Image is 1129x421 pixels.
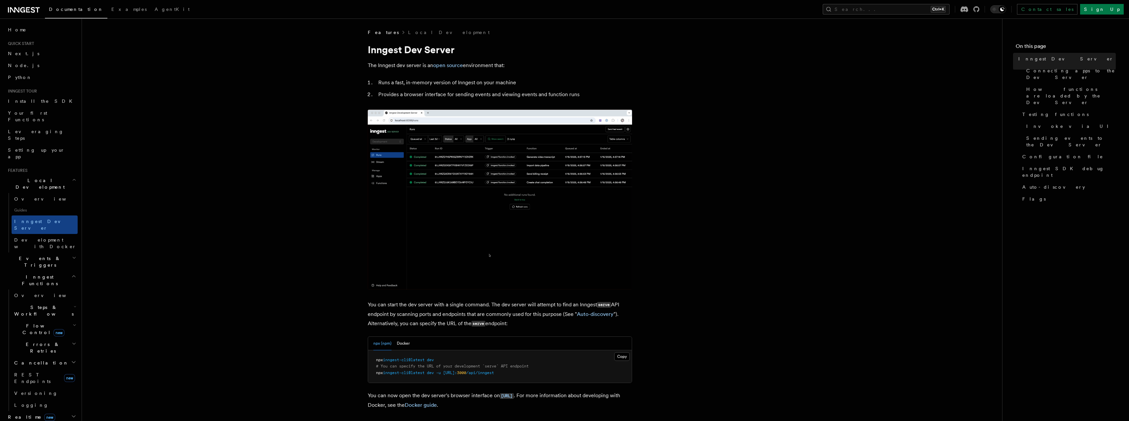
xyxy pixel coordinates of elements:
a: Local Development [408,29,490,36]
span: Next.js [8,51,39,56]
a: Leveraging Steps [5,126,78,144]
span: Node.js [8,63,39,68]
button: Toggle dark mode [990,5,1006,13]
span: Configuration file [1022,153,1103,160]
a: Documentation [45,2,107,19]
span: Flags [1022,196,1046,202]
span: Testing functions [1022,111,1089,118]
span: Errors & Retries [12,341,72,354]
a: Docker guide [405,402,437,408]
span: Your first Functions [8,110,47,122]
a: Node.js [5,59,78,71]
img: Dev Server Demo [368,110,632,289]
span: 3000 [457,370,466,375]
span: Home [8,26,26,33]
p: You can now open the dev server's browser interface on . For more information about developing wi... [368,391,632,410]
a: Inngest SDK debug endpoint [1020,163,1116,181]
span: Install the SDK [8,98,76,104]
button: npx (npm) [373,337,392,350]
span: Guides [12,205,78,215]
li: Runs a fast, in-memory version of Inngest on your machine [376,78,632,87]
div: Inngest Functions [5,289,78,411]
button: Flow Controlnew [12,320,78,338]
span: AgentKit [155,7,190,12]
span: Features [5,168,27,173]
button: Local Development [5,174,78,193]
a: Examples [107,2,151,18]
button: Inngest Functions [5,271,78,289]
button: Errors & Retries [12,338,78,357]
span: REST Endpoints [14,372,51,384]
a: Flags [1020,193,1116,205]
a: Install the SDK [5,95,78,107]
a: Overview [12,289,78,301]
span: Logging [14,402,49,408]
button: Cancellation [12,357,78,369]
a: Home [5,24,78,36]
span: npx [376,370,383,375]
span: inngest-cli@latest [383,358,425,362]
p: You can start the dev server with a single command. The dev server will attempt to find an Innges... [368,300,632,328]
span: Examples [111,7,147,12]
a: Configuration file [1020,151,1116,163]
a: Development with Docker [12,234,78,252]
a: Contact sales [1017,4,1077,15]
a: open source [433,62,463,68]
span: Flow Control [12,323,73,336]
a: Logging [12,399,78,411]
span: Steps & Workflows [12,304,74,317]
div: Local Development [5,193,78,252]
span: Sending events to the Dev Server [1026,135,1116,148]
span: Local Development [5,177,72,190]
button: Events & Triggers [5,252,78,271]
p: The Inngest dev server is an environment that: [368,61,632,70]
button: Steps & Workflows [12,301,78,320]
span: Inngest SDK debug endpoint [1022,165,1116,178]
a: Inngest Dev Server [1016,53,1116,65]
button: Docker [397,337,410,350]
button: Search...Ctrl+K [823,4,950,15]
code: serve [471,321,485,326]
span: Quick start [5,41,34,46]
button: Copy [614,352,630,361]
a: Inngest Dev Server [12,215,78,234]
span: Auto-discovery [1022,184,1085,190]
span: Inngest Dev Server [1018,56,1113,62]
a: Auto-discovery [577,311,614,317]
a: Your first Functions [5,107,78,126]
span: Documentation [49,7,103,12]
span: Inngest tour [5,89,37,94]
a: [URL] [500,392,514,399]
a: Versioning [12,387,78,399]
span: -u [436,370,441,375]
span: Overview [14,293,82,298]
span: # You can specify the URL of your development `serve` API endpoint [376,364,529,368]
a: AgentKit [151,2,194,18]
span: [URL]: [443,370,457,375]
span: Development with Docker [14,237,76,249]
span: Cancellation [12,360,69,366]
li: Provides a browser interface for sending events and viewing events and function runs [376,90,632,99]
span: dev [427,370,434,375]
kbd: Ctrl+K [931,6,946,13]
span: Inngest Dev Server [14,219,71,231]
span: new [64,374,75,382]
h1: Inngest Dev Server [368,44,632,56]
span: Connecting apps to the Dev Server [1026,67,1116,81]
span: Features [368,29,399,36]
span: Events & Triggers [5,255,72,268]
a: Overview [12,193,78,205]
a: Connecting apps to the Dev Server [1024,65,1116,83]
span: new [54,329,64,336]
span: Overview [14,196,82,202]
span: Setting up your app [8,147,65,159]
span: Inngest Functions [5,274,71,287]
span: new [44,414,55,421]
h4: On this page [1016,42,1116,53]
a: Python [5,71,78,83]
a: REST Endpointsnew [12,369,78,387]
span: inngest-cli@latest [383,370,425,375]
a: Next.js [5,48,78,59]
span: npx [376,358,383,362]
code: [URL] [500,393,514,399]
